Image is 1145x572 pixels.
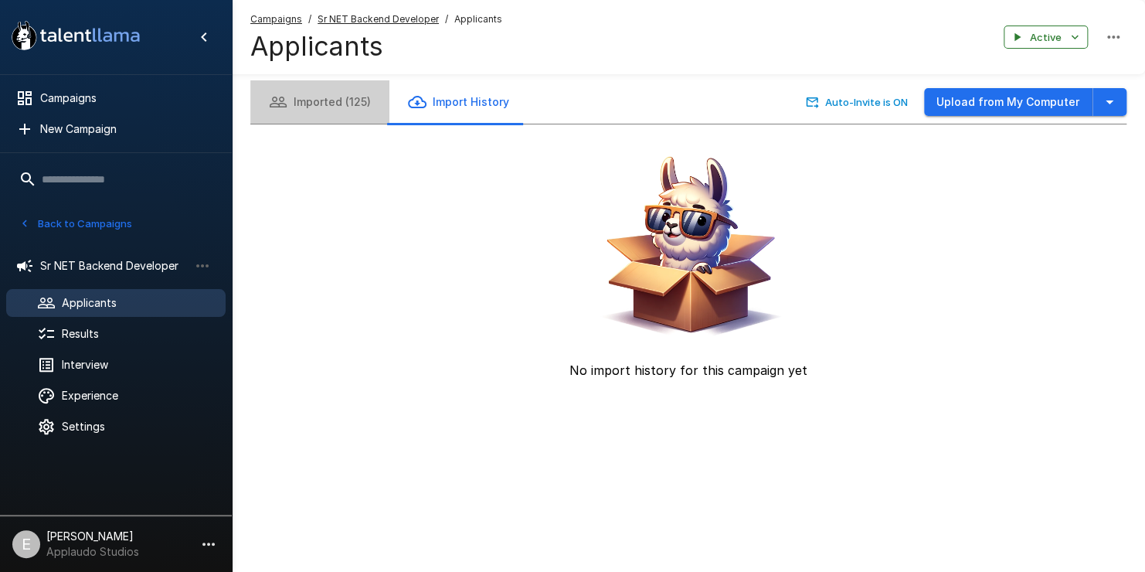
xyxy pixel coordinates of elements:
span: / [445,12,448,27]
h4: Applicants [250,30,502,63]
u: Sr NET Backend Developer [318,13,439,25]
button: Imported (125) [250,80,389,124]
u: Campaigns [250,13,302,25]
button: Active [1004,26,1088,49]
span: Applicants [454,12,502,27]
img: Animated document [592,149,785,342]
button: Auto-Invite is ON [803,90,912,114]
button: Upload from My Computer [924,88,1092,117]
span: / [308,12,311,27]
p: No import history for this campaign yet [569,361,807,380]
button: Import History [389,80,528,124]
